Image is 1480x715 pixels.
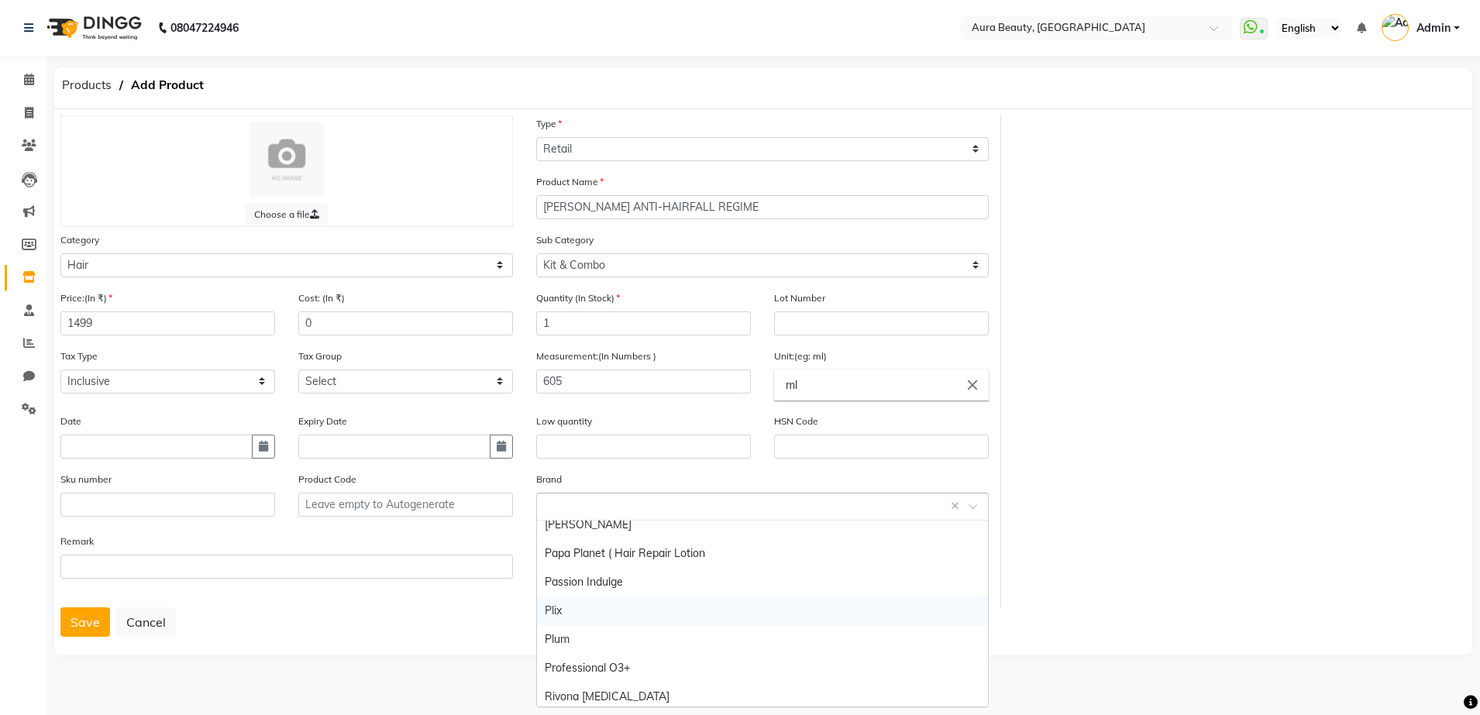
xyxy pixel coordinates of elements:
[774,349,827,363] label: Unit:(eg: ml)
[40,6,146,50] img: logo
[537,510,988,539] div: [PERSON_NAME]
[60,291,112,305] label: Price:(In ₹)
[54,71,119,99] span: Products
[537,568,988,596] div: Passion Indulge
[116,607,176,637] button: Cancel
[537,625,988,654] div: Plum
[537,539,988,568] div: Papa Planet ( Hair Repair Lotion
[60,233,99,247] label: Category
[298,493,513,517] input: Leave empty to Autogenerate
[1382,14,1409,41] img: Admin
[537,654,988,682] div: Professional O3+
[298,414,347,428] label: Expiry Date
[245,203,329,226] label: Choose a file
[60,607,110,637] button: Save
[774,291,825,305] label: Lot Number
[536,291,620,305] label: Quantity (In Stock)
[536,175,604,189] label: Product Name
[60,414,81,428] label: Date
[964,376,981,394] i: Close
[536,233,594,247] label: Sub Category
[536,520,989,707] ng-dropdown-panel: Options list
[536,414,592,428] label: Low quantity
[60,473,112,486] label: Sku number
[536,117,562,131] label: Type
[123,71,212,99] span: Add Product
[298,473,356,486] label: Product Code
[536,349,656,363] label: Measurement:(In Numbers )
[60,535,94,548] label: Remark
[537,596,988,625] div: Plix
[298,291,345,305] label: Cost: (In ₹)
[170,6,239,50] b: 08047224946
[60,349,98,363] label: Tax Type
[774,414,818,428] label: HSN Code
[298,349,342,363] label: Tax Group
[536,473,562,486] label: Brand
[951,498,964,514] span: Clear all
[250,122,324,197] img: Cinque Terre
[537,682,988,711] div: Rivona [MEDICAL_DATA]
[1416,20,1451,36] span: Admin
